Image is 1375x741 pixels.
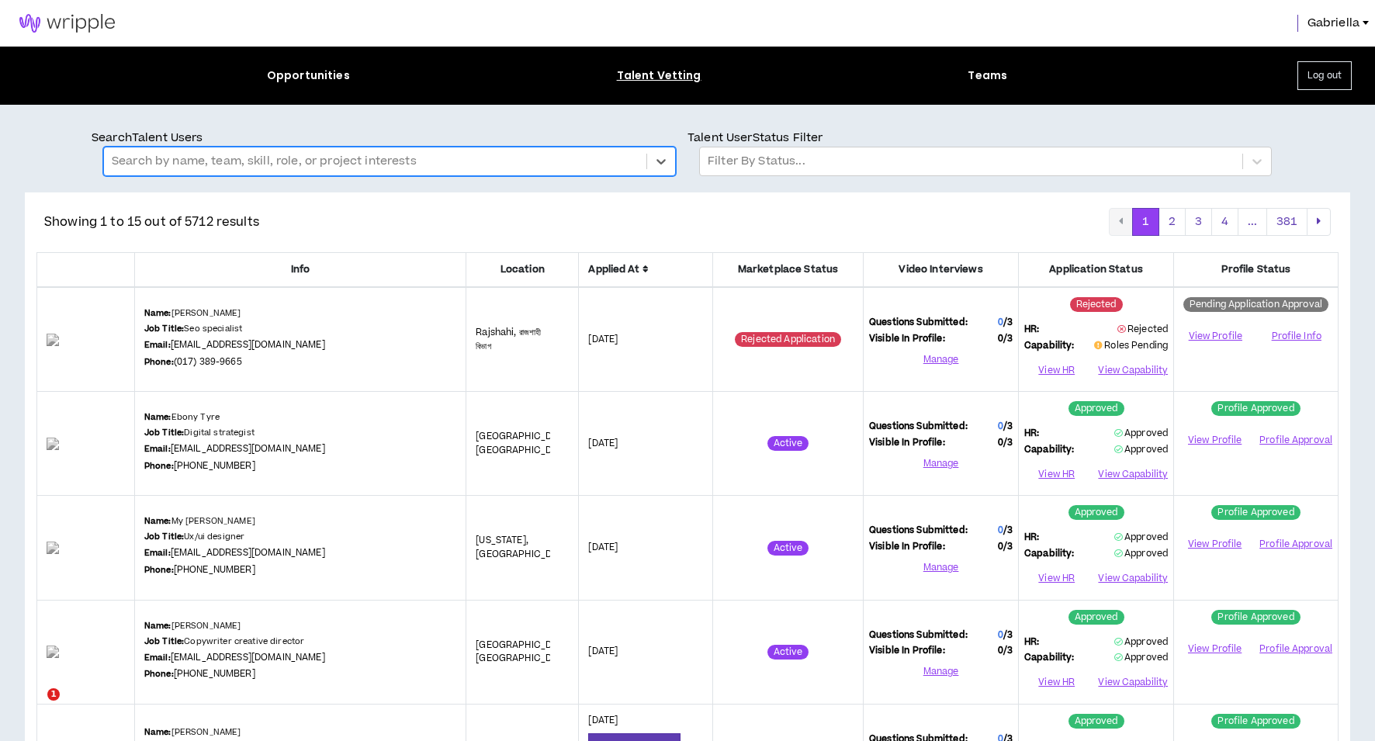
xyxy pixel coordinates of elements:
[1068,610,1124,625] sup: Approved
[1003,524,1013,537] span: / 3
[144,635,304,648] p: Copywriter creative director
[1211,610,1300,625] sup: Profile Approved
[869,660,1013,684] button: Manage
[134,252,466,287] th: Info
[1104,339,1168,352] span: Roles Pending
[968,68,1007,84] div: Teams
[1297,61,1352,90] button: Log out
[1024,547,1075,561] span: Capability:
[144,564,174,576] b: Phone:
[1179,635,1250,663] a: View Profile
[47,688,60,701] span: 1
[1114,651,1168,664] span: Approved
[869,644,945,658] span: Visible In Profile:
[1024,567,1089,590] button: View HR
[144,635,184,647] b: Job Title:
[144,323,242,335] p: Seo specialist
[735,332,841,347] sup: Rejected Application
[144,339,171,351] b: Email:
[588,714,703,728] p: [DATE]
[1024,443,1075,457] span: Capability:
[869,524,968,538] span: Questions Submitted:
[1003,644,1013,657] span: / 3
[174,667,255,680] a: [PHONE_NUMBER]
[1266,208,1307,236] button: 381
[1211,505,1300,520] sup: Profile Approved
[869,316,968,330] span: Questions Submitted:
[869,556,1013,580] button: Manage
[1098,567,1168,590] button: View Capability
[1024,323,1039,337] span: HR:
[998,540,1013,554] span: 0
[144,427,184,438] b: Job Title:
[588,262,703,277] span: Applied At
[144,515,171,527] b: Name:
[998,332,1013,346] span: 0
[144,443,171,455] b: Email:
[998,644,1013,658] span: 0
[144,668,174,680] b: Phone:
[1024,635,1039,649] span: HR:
[1003,540,1013,553] span: / 3
[588,333,703,347] p: [DATE]
[47,542,125,554] img: Vf6tnaK0L1fMTq3JnKC9ejVSSuGWGXkJIrR6i3w0.png
[1019,252,1174,287] th: Application Status
[1070,297,1123,312] sup: Rejected
[1132,208,1159,236] button: 1
[767,645,809,660] sup: Active
[864,252,1019,287] th: Video Interviews
[144,726,171,738] b: Name:
[1114,427,1168,440] span: Approved
[588,541,703,555] p: [DATE]
[1307,15,1359,32] span: Gabriella
[1098,358,1168,382] button: View Capability
[47,646,125,658] img: f67tu2qwfuUj1uaaiuyXCbAf9T7c9AhtTZSTjDhM.png
[171,338,325,351] a: [EMAIL_ADDRESS][DOMAIN_NAME]
[267,68,350,84] div: Opportunities
[1179,323,1251,350] a: View Profile
[1211,208,1238,236] button: 4
[1024,358,1089,382] button: View HR
[998,524,1003,537] span: 0
[1024,427,1039,441] span: HR:
[869,420,968,434] span: Questions Submitted:
[144,411,171,423] b: Name:
[174,459,255,473] a: [PHONE_NUMBER]
[1114,531,1168,544] span: Approved
[144,652,171,663] b: Email:
[47,438,125,450] img: KlxACz13SzuNxJwDXPQGUUDX872NWb3LgNYUrsmr.png
[1179,427,1250,454] a: View Profile
[476,534,571,561] span: [US_STATE] , [GEOGRAPHIC_DATA]
[869,628,968,642] span: Questions Submitted:
[1003,628,1013,642] span: / 3
[1261,325,1332,348] button: Profile Info
[1024,651,1075,665] span: Capability:
[1159,208,1186,236] button: 2
[144,726,241,739] p: [PERSON_NAME]
[869,348,1013,371] button: Manage
[998,628,1003,642] span: 0
[476,430,574,457] span: [GEOGRAPHIC_DATA] , [GEOGRAPHIC_DATA]
[144,411,220,424] p: Ebony Tyre
[1259,533,1332,556] button: Profile Approval
[1114,443,1168,456] span: Approved
[144,427,255,439] p: Digital strategist
[144,323,184,334] b: Job Title:
[1174,252,1339,287] th: Profile Status
[171,546,325,559] a: [EMAIL_ADDRESS][DOMAIN_NAME]
[476,639,574,666] span: [GEOGRAPHIC_DATA] , [GEOGRAPHIC_DATA]
[1024,671,1089,694] button: View HR
[144,460,174,472] b: Phone:
[1098,671,1168,694] button: View Capability
[1068,505,1124,520] sup: Approved
[998,436,1013,450] span: 0
[1098,462,1168,486] button: View Capability
[1003,420,1013,433] span: / 3
[92,130,687,147] p: Search Talent Users
[144,531,184,542] b: Job Title:
[869,452,1013,475] button: Manage
[144,531,244,543] p: Ux/ui designer
[1183,297,1328,312] sup: Pending Application Approval
[144,620,241,632] p: [PERSON_NAME]
[1259,429,1332,452] button: Profile Approval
